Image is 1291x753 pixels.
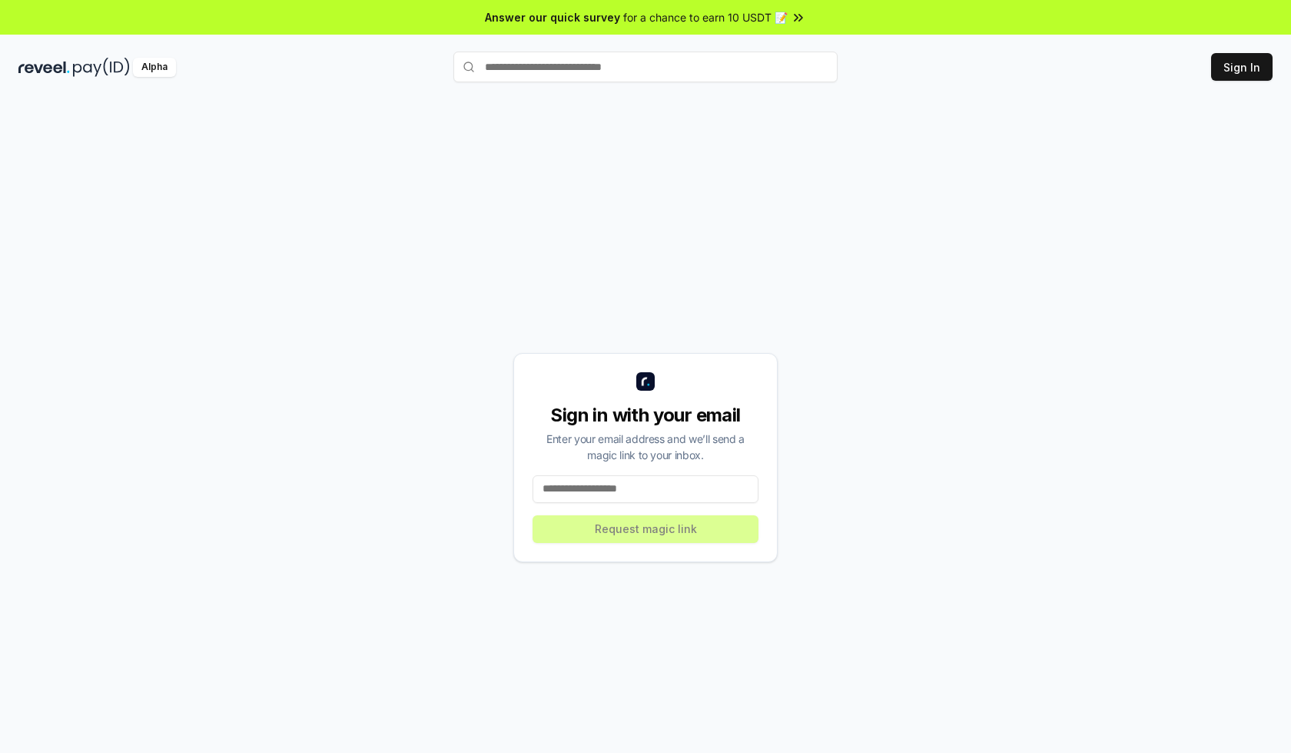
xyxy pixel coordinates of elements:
[1211,53,1273,81] button: Sign In
[73,58,130,77] img: pay_id
[533,431,758,463] div: Enter your email address and we’ll send a magic link to your inbox.
[18,58,70,77] img: reveel_dark
[623,9,788,25] span: for a chance to earn 10 USDT 📝
[133,58,176,77] div: Alpha
[533,403,758,428] div: Sign in with your email
[485,9,620,25] span: Answer our quick survey
[636,372,655,391] img: logo_small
